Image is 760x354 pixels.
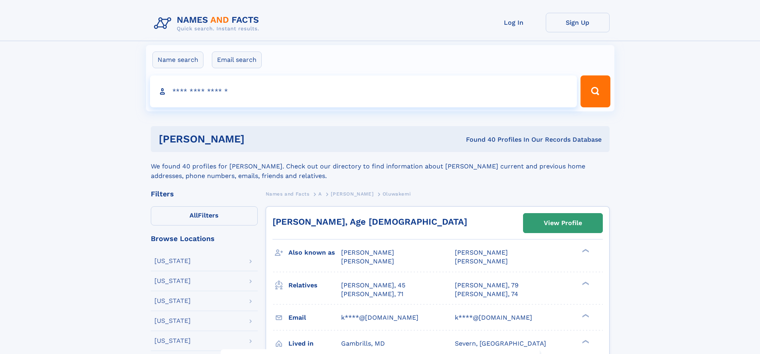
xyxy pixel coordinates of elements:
a: View Profile [523,214,602,233]
span: Severn, [GEOGRAPHIC_DATA] [455,340,546,347]
div: Browse Locations [151,235,258,242]
input: search input [150,75,577,107]
a: A [318,189,322,199]
span: Oluwakemi [383,191,411,197]
a: Log In [482,13,546,32]
a: [PERSON_NAME], Age [DEMOGRAPHIC_DATA] [272,217,467,227]
div: [US_STATE] [154,298,191,304]
img: Logo Names and Facts [151,13,266,34]
div: We found 40 profiles for [PERSON_NAME]. Check out our directory to find information about [PERSON... [151,152,610,181]
div: [US_STATE] [154,318,191,324]
a: [PERSON_NAME], 74 [455,290,518,299]
div: ❯ [580,339,590,344]
div: ❯ [580,313,590,318]
span: [PERSON_NAME] [455,249,508,256]
span: A [318,191,322,197]
h3: Lived in [288,337,341,350]
a: [PERSON_NAME], 71 [341,290,403,299]
div: ❯ [580,248,590,253]
span: [PERSON_NAME] [455,257,508,265]
span: Gambrills, MD [341,340,385,347]
a: [PERSON_NAME] [331,189,373,199]
a: Sign Up [546,13,610,32]
a: [PERSON_NAME], 79 [455,281,519,290]
h3: Also known as [288,246,341,259]
div: Filters [151,190,258,198]
div: ❯ [580,281,590,286]
div: [US_STATE] [154,338,191,344]
div: Found 40 Profiles In Our Records Database [355,135,602,144]
button: Search Button [580,75,610,107]
h3: Relatives [288,279,341,292]
div: [US_STATE] [154,258,191,264]
label: Name search [152,51,203,68]
label: Email search [212,51,262,68]
h3: Email [288,311,341,324]
span: [PERSON_NAME] [341,249,394,256]
a: Names and Facts [266,189,310,199]
div: [US_STATE] [154,278,191,284]
span: [PERSON_NAME] [341,257,394,265]
label: Filters [151,206,258,225]
span: All [190,212,198,219]
div: View Profile [544,214,582,232]
a: [PERSON_NAME], 45 [341,281,405,290]
span: [PERSON_NAME] [331,191,373,197]
h1: [PERSON_NAME] [159,134,355,144]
